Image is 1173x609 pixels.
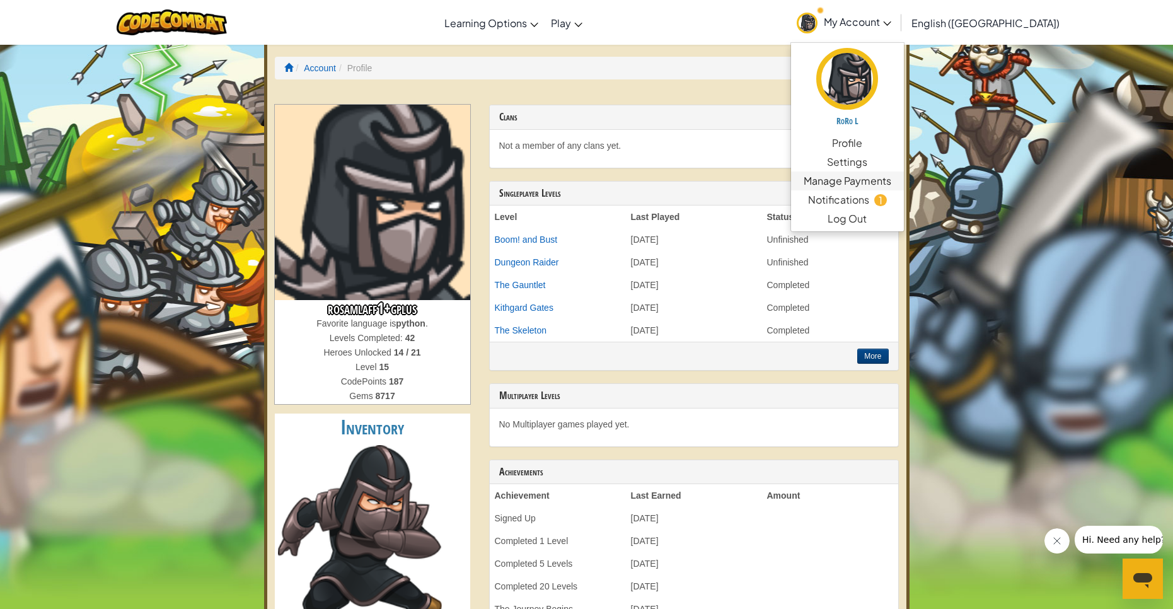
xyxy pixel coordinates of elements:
a: Kithgard Gates [495,303,553,313]
a: Account [304,63,336,73]
span: Notifications [808,192,869,207]
a: Boom! and Bust [495,235,558,245]
td: [DATE] [626,507,762,530]
td: [DATE] [626,274,762,296]
button: More [857,349,888,364]
span: Levels Completed: [330,333,405,343]
td: [DATE] [626,530,762,552]
td: [DATE] [626,575,762,598]
span: Heroes Unlocked [323,347,393,357]
span: Favorite language is [316,318,396,328]
span: Learning Options [444,16,527,30]
span: . [425,318,428,328]
td: Unfinished [762,228,898,251]
th: Amount [762,484,898,507]
td: Signed Up [490,507,626,530]
h3: Singleplayer Levels [499,188,889,199]
th: Status [762,206,898,228]
h3: rosamlaff1+gplus [275,300,470,317]
p: No Multiplayer games played yet. [499,418,889,431]
a: Settings [791,153,904,171]
span: Gems [349,391,375,401]
strong: 187 [389,376,403,386]
a: Notifications1 [791,190,904,209]
a: Log Out [791,209,904,228]
a: Manage Payments [791,171,904,190]
td: [DATE] [626,251,762,274]
a: Dungeon Raider [495,257,559,267]
a: My Account [790,3,898,42]
span: CodePoints [341,376,389,386]
strong: 14 / 21 [394,347,421,357]
span: Hi. Need any help? [8,9,91,19]
td: Completed 20 Levels [490,575,626,598]
a: The Skeleton [495,325,547,335]
iframe: Close message [1044,528,1070,554]
span: 1 [874,194,886,206]
h3: Multiplayer Levels [499,390,889,402]
td: Completed [762,319,898,342]
td: [DATE] [626,228,762,251]
h2: Inventory [275,414,470,442]
a: RoRo L [791,46,904,134]
iframe: Button to launch messaging window [1123,559,1163,599]
img: avatar [816,48,878,110]
span: My Account [824,15,891,28]
th: Level [490,206,626,228]
td: Completed 1 Level [490,530,626,552]
h3: Achievements [499,467,889,478]
td: Completed [762,296,898,319]
th: Achievement [490,484,626,507]
td: Completed [762,274,898,296]
iframe: Message from company [1075,526,1163,554]
td: [DATE] [626,552,762,575]
p: Not a member of any clans yet. [499,139,889,152]
a: English ([GEOGRAPHIC_DATA]) [905,6,1066,40]
strong: 8717 [376,391,395,401]
a: The Gauntlet [495,280,546,290]
span: Play [551,16,571,30]
td: [DATE] [626,296,762,319]
h5: RoRo L [804,116,891,125]
td: Completed 5 Levels [490,552,626,575]
td: Unfinished [762,251,898,274]
strong: 15 [379,362,389,372]
h3: Clans [499,112,889,123]
a: Learning Options [438,6,545,40]
span: Level [355,362,379,372]
img: avatar [797,13,818,33]
strong: python [396,318,425,328]
strong: 42 [405,333,415,343]
a: Play [545,6,589,40]
th: Last Earned [626,484,762,507]
li: Profile [336,62,372,74]
img: CodeCombat logo [117,9,227,35]
td: [DATE] [626,319,762,342]
a: Profile [791,134,904,153]
span: English ([GEOGRAPHIC_DATA]) [911,16,1060,30]
th: Last Played [626,206,762,228]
